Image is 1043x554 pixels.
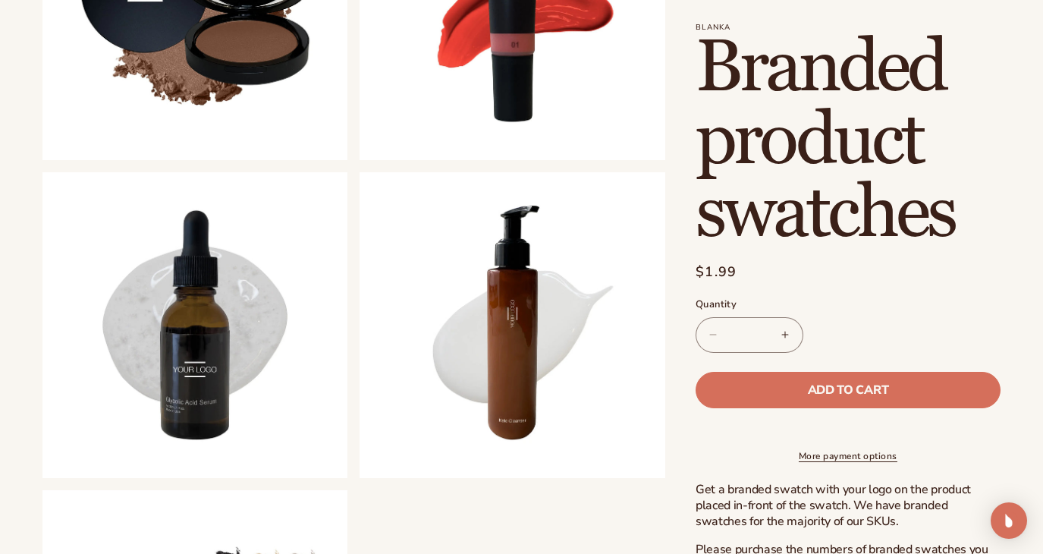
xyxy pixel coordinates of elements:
span: Add to cart [808,384,888,396]
span: $1.99 [696,262,737,282]
div: Open Intercom Messenger [991,502,1027,539]
label: Quantity [696,297,1001,313]
h1: Branded product swatches [696,32,1001,250]
p: Blanka [696,23,1001,32]
a: More payment options [696,449,1001,463]
p: Get a branded swatch with your logo on the product placed in-front of the swatch. We have branded... [696,482,1001,529]
button: Add to cart [696,372,1001,408]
